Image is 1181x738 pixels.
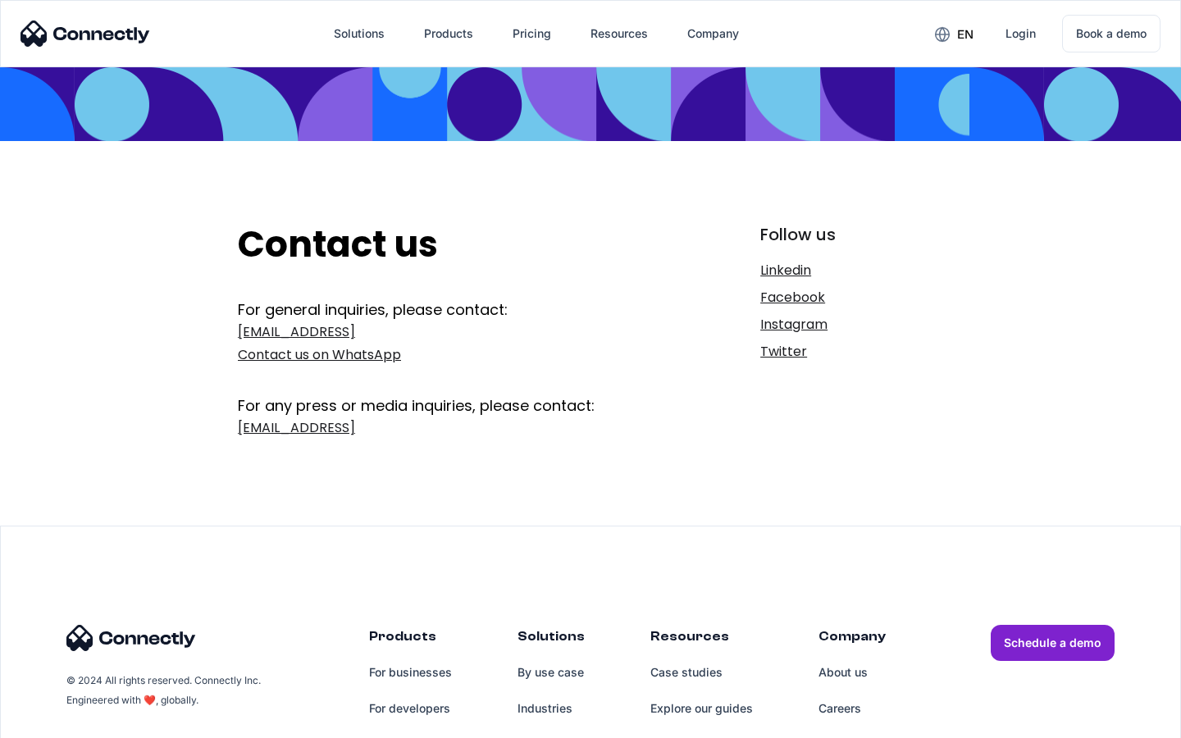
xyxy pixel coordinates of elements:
div: For any press or media inquiries, please contact: [238,371,654,417]
div: © 2024 All rights reserved. Connectly Inc. Engineered with ❤️, globally. [66,671,263,710]
a: Explore our guides [650,690,753,727]
div: Login [1005,22,1036,45]
a: About us [818,654,886,690]
a: By use case [518,654,585,690]
div: Solutions [518,625,585,654]
aside: Language selected: English [16,709,98,732]
a: Pricing [499,14,564,53]
div: Company [818,625,886,654]
div: Products [424,22,473,45]
div: For general inquiries, please contact: [238,299,654,321]
a: Book a demo [1062,15,1160,52]
a: Industries [518,690,585,727]
a: Careers [818,690,886,727]
a: Schedule a demo [991,625,1115,661]
a: [EMAIL_ADDRESS] [238,417,654,440]
div: Follow us [760,223,943,246]
div: Products [369,625,452,654]
div: Resources [590,22,648,45]
h2: Contact us [238,223,654,266]
div: en [957,23,974,46]
div: Solutions [334,22,385,45]
ul: Language list [33,709,98,732]
a: Case studies [650,654,753,690]
a: For developers [369,690,452,727]
a: Instagram [760,313,943,336]
a: Twitter [760,340,943,363]
div: Pricing [513,22,551,45]
a: Linkedin [760,259,943,282]
a: [EMAIL_ADDRESS]Contact us on WhatsApp [238,321,654,367]
a: Facebook [760,286,943,309]
div: Resources [650,625,753,654]
div: Company [687,22,739,45]
a: Login [992,14,1049,53]
img: Connectly Logo [21,20,150,47]
img: Connectly Logo [66,625,196,651]
a: For businesses [369,654,452,690]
